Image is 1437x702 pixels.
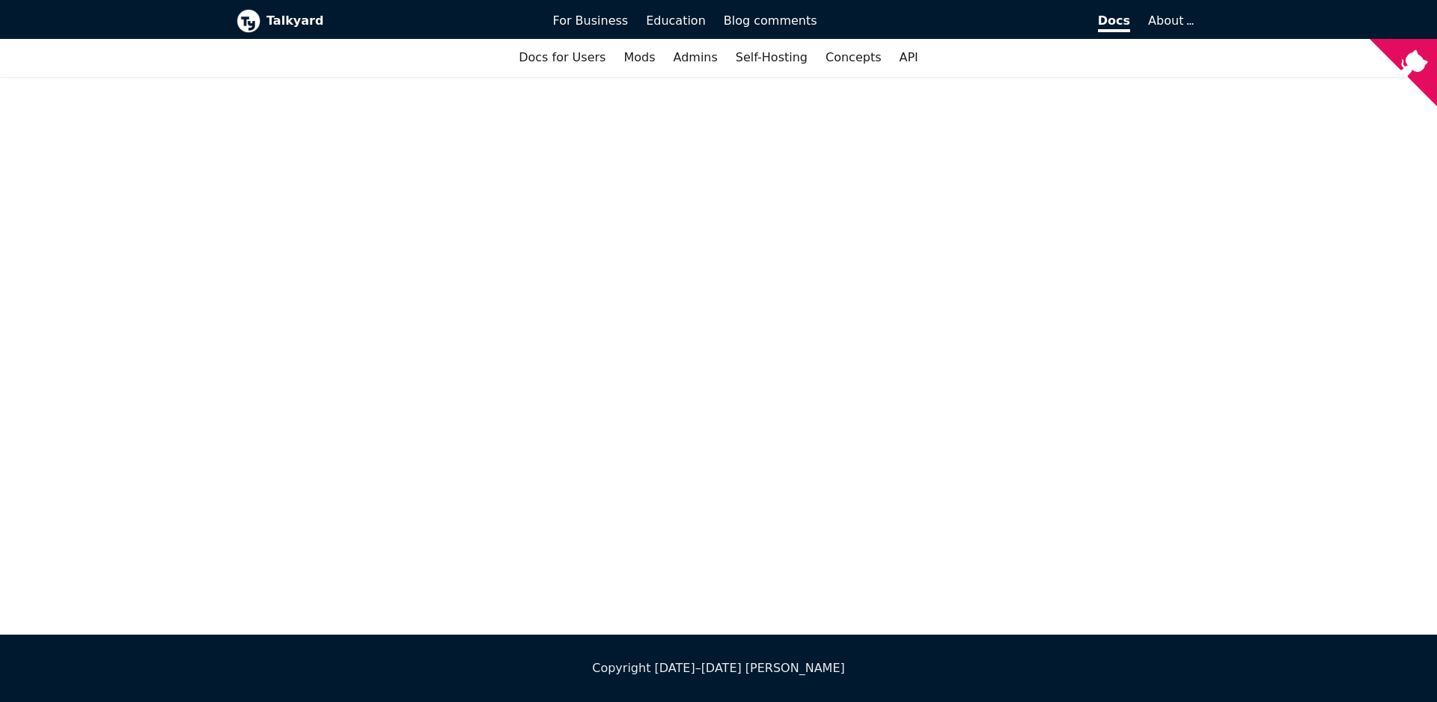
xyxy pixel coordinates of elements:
span: Blog comments [724,13,817,28]
a: Mods [614,45,664,70]
a: API [891,45,927,70]
a: Blog comments [715,8,826,34]
span: For Business [553,13,629,28]
a: For Business [544,8,638,34]
a: Self-Hosting [727,45,817,70]
span: Docs [1098,13,1130,32]
b: Talkyard [266,11,532,31]
a: Docs for Users [510,45,614,70]
a: About [1148,13,1192,28]
a: Admins [665,45,727,70]
a: Concepts [817,45,891,70]
a: Docs [826,8,1140,34]
div: Copyright [DATE]–[DATE] [PERSON_NAME] [237,659,1200,678]
span: Education [646,13,706,28]
a: Education [637,8,715,34]
a: Talkyard logoTalkyard [237,9,532,33]
img: Talkyard logo [237,9,260,33]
